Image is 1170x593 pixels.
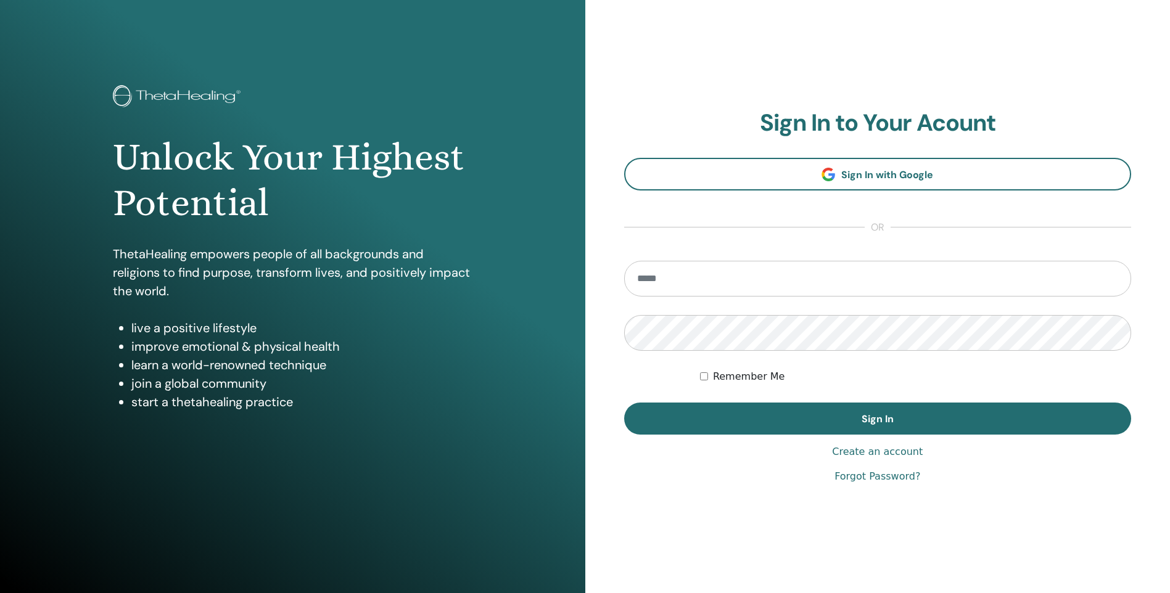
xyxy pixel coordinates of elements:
li: join a global community [131,374,472,393]
h2: Sign In to Your Acount [624,109,1132,137]
span: Sign In with Google [841,168,933,181]
p: ThetaHealing empowers people of all backgrounds and religions to find purpose, transform lives, a... [113,245,472,300]
a: Forgot Password? [834,469,920,484]
div: Keep me authenticated indefinitely or until I manually logout [700,369,1131,384]
li: learn a world-renowned technique [131,356,472,374]
button: Sign In [624,403,1132,435]
span: Sign In [862,412,894,425]
h1: Unlock Your Highest Potential [113,134,472,226]
li: live a positive lifestyle [131,319,472,337]
label: Remember Me [713,369,785,384]
li: improve emotional & physical health [131,337,472,356]
a: Create an account [832,444,923,459]
a: Sign In with Google [624,158,1132,190]
span: or [865,220,891,235]
li: start a thetahealing practice [131,393,472,411]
